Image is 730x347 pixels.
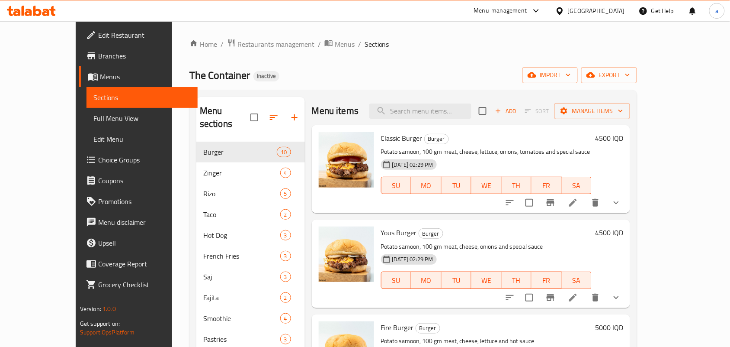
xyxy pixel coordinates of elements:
[471,177,502,194] button: WE
[492,104,519,118] span: Add item
[203,251,280,261] div: French Fries
[381,241,592,252] p: Potato samoon, 100 gm meat, cheese, onions and special sauce
[203,313,280,324] div: Smoothie
[79,170,198,191] a: Coupons
[79,45,198,66] a: Branches
[189,65,250,85] span: The Container
[381,321,414,334] span: Fire Burger
[189,39,637,50] nav: breadcrumb
[93,113,191,123] span: Full Menu View
[98,175,191,186] span: Coupons
[595,227,623,239] h6: 4500 IQD
[189,39,217,49] a: Home
[98,238,191,248] span: Upsell
[80,318,120,329] span: Get support on:
[502,177,532,194] button: TH
[416,323,440,334] div: Burger
[499,287,520,308] button: sort-choices
[79,212,198,233] a: Menu disclaimer
[611,292,621,303] svg: Show Choices
[280,313,291,324] div: items
[227,39,314,50] a: Restaurants management
[588,70,630,81] span: export
[280,230,291,240] div: items
[98,51,191,61] span: Branches
[595,321,623,334] h6: 5000 IQD
[611,198,621,208] svg: Show Choices
[203,272,280,282] span: Saj
[419,229,443,239] span: Burger
[280,188,291,199] div: items
[263,107,284,128] span: Sort sections
[237,39,314,49] span: Restaurants management
[568,6,625,16] div: [GEOGRAPHIC_DATA]
[98,259,191,269] span: Coverage Report
[253,71,279,81] div: Inactive
[540,192,561,213] button: Branch-specific-item
[385,274,408,287] span: SU
[196,183,305,204] div: Rizo5
[419,228,443,239] div: Burger
[93,92,191,103] span: Sections
[381,132,423,145] span: Classic Burger
[203,168,280,178] div: Zinger
[471,272,502,289] button: WE
[520,289,538,307] span: Select to update
[79,191,198,212] a: Promotions
[389,255,437,263] span: [DATE] 02:29 PM
[196,266,305,287] div: Saj3
[280,168,291,178] div: items
[445,274,468,287] span: TU
[606,192,627,213] button: show more
[411,177,442,194] button: MO
[98,155,191,165] span: Choice Groups
[245,108,263,126] span: Select all sections
[522,67,578,83] button: import
[281,211,291,219] span: 2
[585,287,606,308] button: delete
[203,188,280,199] span: Rizo
[492,104,519,118] button: Add
[562,177,592,194] button: SA
[540,287,561,308] button: Branch-specific-item
[277,148,290,156] span: 10
[389,161,437,169] span: [DATE] 02:29 PM
[445,179,468,192] span: TU
[281,190,291,198] span: 5
[585,192,606,213] button: delete
[196,204,305,225] div: Taco2
[98,279,191,290] span: Grocery Checklist
[442,177,472,194] button: TU
[253,72,279,80] span: Inactive
[381,272,411,289] button: SU
[280,209,291,220] div: items
[425,134,448,144] span: Burger
[568,198,578,208] a: Edit menu item
[381,177,411,194] button: SU
[79,66,198,87] a: Menus
[79,149,198,170] a: Choice Groups
[86,108,198,129] a: Full Menu View
[519,104,554,118] span: Select section first
[79,25,198,45] a: Edit Restaurant
[203,209,280,220] span: Taco
[415,179,438,192] span: MO
[196,225,305,246] div: Hot Dog3
[79,253,198,274] a: Coverage Report
[281,169,291,177] span: 4
[319,132,374,188] img: Classic Burger
[280,251,291,261] div: items
[365,39,389,49] span: Sections
[581,67,637,83] button: export
[196,162,305,183] div: Zinger4
[203,292,280,303] span: Fajita
[281,252,291,260] span: 3
[319,227,374,282] img: Yous Burger
[281,315,291,323] span: 4
[318,39,321,49] li: /
[98,196,191,207] span: Promotions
